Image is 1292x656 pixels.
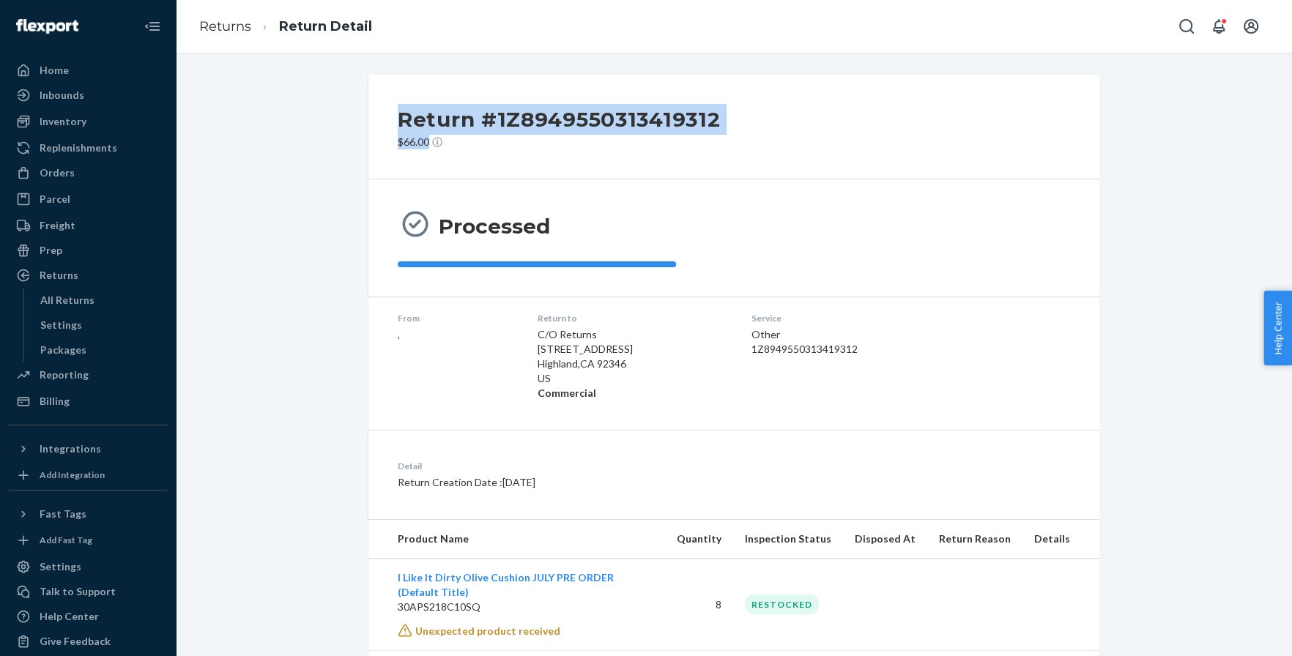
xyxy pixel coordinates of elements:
dt: Detail [398,460,803,472]
a: Return Detail [279,18,372,34]
a: Billing [9,389,167,413]
div: All Returns [40,293,94,307]
button: Integrations [9,437,167,461]
a: All Returns [33,288,168,312]
a: Settings [9,555,167,578]
a: Home [9,59,167,82]
a: Add Fast Tag [9,532,167,549]
p: [STREET_ADDRESS] [538,342,727,357]
div: Orders [40,165,75,180]
span: Other [751,328,780,340]
button: Open notifications [1204,12,1233,41]
div: Give Feedback [40,634,111,649]
dt: Service [751,312,952,324]
a: Prep [9,239,167,262]
div: Help Center [40,609,99,624]
p: $66.00 [398,135,720,149]
p: 30APS218C10SQ [398,600,653,614]
div: Prep [40,243,62,258]
p: Return Creation Date : [DATE] [398,475,803,490]
h2: Return #1Z8949550313419312 [398,104,720,135]
div: Add Fast Tag [40,534,92,546]
div: Inbounds [40,88,84,102]
div: 1Z8949550313419312 [751,342,952,357]
button: Open Search Box [1172,12,1201,41]
dt: Return to [538,312,727,324]
th: Return Reason [927,520,1022,559]
a: I Like It Dirty Olive Cushion JULY PRE ORDER (Default Title) [398,571,614,598]
a: Packages [33,338,168,362]
div: Packages [40,343,86,357]
img: Flexport logo [16,19,78,34]
a: Reporting [9,363,167,387]
th: Inspection Status [733,520,843,559]
button: Close Navigation [138,12,167,41]
strong: Commercial [538,387,596,399]
button: Give Feedback [9,630,167,653]
h3: Processed [439,213,550,239]
a: Add Integration [9,466,167,484]
div: Settings [40,559,81,574]
div: Add Integration [40,469,105,481]
div: Home [40,63,69,78]
div: Billing [40,394,70,409]
span: Unexpected product received [415,625,560,637]
button: Open account menu [1236,12,1266,41]
a: Talk to Support [9,580,167,603]
a: Returns [199,18,251,34]
div: Reporting [40,368,89,382]
div: Integrations [40,441,101,456]
th: Details [1022,520,1099,559]
p: Highland , CA 92346 [538,357,727,371]
th: Product Name [368,520,665,559]
th: Disposed At [843,520,927,559]
div: Freight [40,218,75,233]
div: Inventory [40,114,86,129]
a: Help Center [9,605,167,628]
div: Fast Tags [40,507,86,521]
a: Inventory [9,110,167,133]
div: Parcel [40,192,70,206]
div: Settings [40,318,82,332]
div: Replenishments [40,141,117,155]
a: Replenishments [9,136,167,160]
span: , [398,328,400,340]
dt: From [398,312,514,324]
a: Freight [9,214,167,237]
a: Settings [33,313,168,337]
a: Parcel [9,187,167,211]
p: C/O Returns [538,327,727,342]
div: Talk to Support [40,584,116,599]
ol: breadcrumbs [188,5,384,48]
a: Inbounds [9,83,167,107]
th: Quantity [665,520,733,559]
td: 8 [665,559,733,651]
div: Returns [40,268,78,283]
a: Orders [9,161,167,184]
div: RESTOCKED [745,594,819,614]
button: Fast Tags [9,502,167,526]
p: US [538,371,727,386]
button: Help Center [1263,291,1292,365]
a: Returns [9,264,167,287]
